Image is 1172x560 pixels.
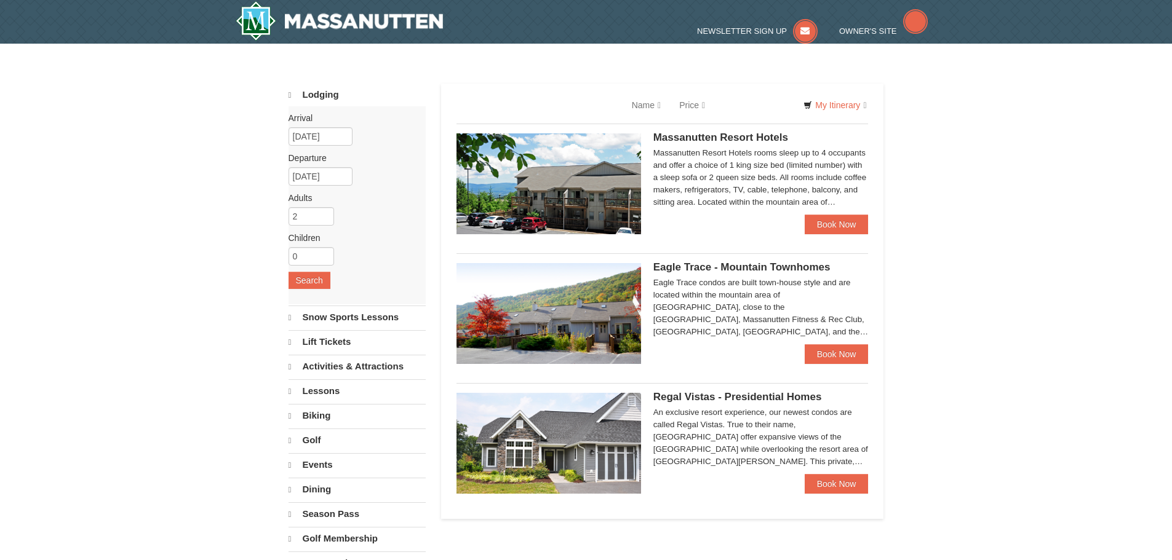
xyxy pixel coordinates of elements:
span: Eagle Trace - Mountain Townhomes [653,261,831,273]
a: Golf Membership [289,527,426,550]
a: Snow Sports Lessons [289,306,426,329]
span: Regal Vistas - Presidential Homes [653,391,822,403]
label: Departure [289,152,417,164]
a: Book Now [805,215,869,234]
a: Activities & Attractions [289,355,426,378]
label: Children [289,232,417,244]
a: Massanutten Resort [236,1,444,41]
div: Massanutten Resort Hotels rooms sleep up to 4 occupants and offer a choice of 1 king size bed (li... [653,147,869,208]
div: An exclusive resort experience, our newest condos are called Regal Vistas. True to their name, [G... [653,406,869,468]
a: Biking [289,404,426,427]
a: Owner's Site [839,26,928,36]
label: Adults [289,192,417,204]
img: 19218991-1-902409a9.jpg [456,393,641,494]
a: Price [670,93,714,117]
label: Arrival [289,112,417,124]
span: Newsletter Sign Up [697,26,787,36]
a: Season Pass [289,502,426,526]
span: Owner's Site [839,26,897,36]
a: Events [289,453,426,476]
img: 19218983-1-9b289e55.jpg [456,263,641,364]
a: Lodging [289,84,426,106]
a: Golf [289,428,426,452]
a: Dining [289,478,426,501]
a: Newsletter Sign Up [697,26,818,36]
span: Massanutten Resort Hotels [653,132,788,143]
img: Massanutten Resort Logo [236,1,444,41]
a: Lift Tickets [289,330,426,353]
button: Search [289,272,330,289]
a: Book Now [805,344,869,364]
a: Name [623,93,670,117]
a: My Itinerary [795,96,874,114]
div: Eagle Trace condos are built town-house style and are located within the mountain area of [GEOGRA... [653,277,869,338]
a: Book Now [805,474,869,494]
a: Lessons [289,379,426,403]
img: 19219026-1-e3b4ac8e.jpg [456,133,641,234]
